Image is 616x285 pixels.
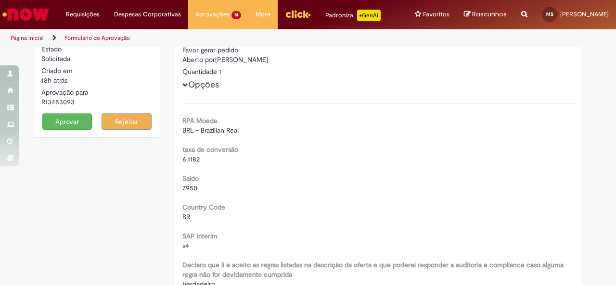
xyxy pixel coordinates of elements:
[41,76,67,85] span: 18h atrás
[182,45,575,55] div: Favor gerar pedido
[325,10,381,21] div: Padroniza
[64,34,130,42] a: Formulário de Aprovação
[357,10,381,21] p: +GenAi
[42,113,92,130] button: Aprovar
[546,11,553,17] span: MS
[41,97,153,107] div: R13453093
[11,34,44,42] a: Página inicial
[102,113,152,130] button: Rejeitar
[231,11,241,19] span: 14
[182,212,190,221] span: BR
[182,232,218,240] b: SAP Interim
[423,10,449,19] span: Favoritos
[182,174,199,183] b: Saldo
[1,5,51,24] img: ServiceNow
[41,75,153,85] div: 27/08/2025 15:18:25
[182,145,238,154] b: taxa de conversão
[182,184,197,192] span: 7950
[41,66,73,75] label: Criado em
[182,116,217,125] b: RPA Moeda
[41,87,88,97] label: Aprovação para
[182,126,239,135] span: BRL - Brazilian Real
[195,10,230,19] span: Aprovações
[472,10,507,19] span: Rascunhos
[41,76,67,85] time: 27/08/2025 15:18:25
[41,44,62,54] label: Estado
[182,67,575,76] div: Quantidade 1
[182,155,200,163] span: 6.1182
[464,10,507,19] a: Rascunhos
[182,260,564,279] b: Declaro que li e aceito as regras listadas na descrição da oferta e que poderei responder a audit...
[256,10,270,19] span: More
[285,7,311,21] img: click_logo_yellow_360x200.png
[66,10,100,19] span: Requisições
[182,241,189,250] span: s4
[182,203,225,211] b: Country Code
[114,10,181,19] span: Despesas Corporativas
[7,29,403,47] ul: Trilhas de página
[182,55,575,67] div: [PERSON_NAME]
[560,10,609,18] span: [PERSON_NAME]
[182,55,215,64] label: Aberto por
[41,54,153,63] div: Solicitada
